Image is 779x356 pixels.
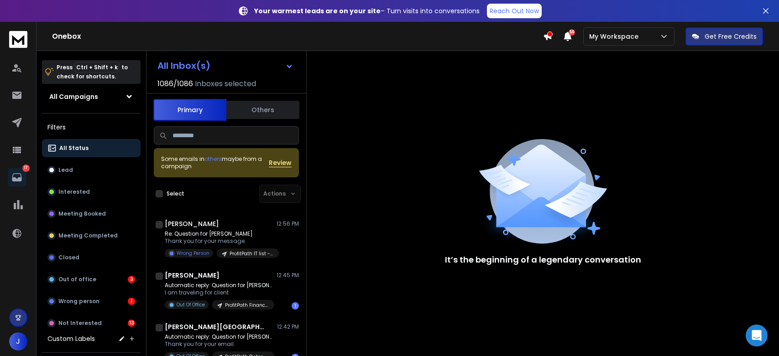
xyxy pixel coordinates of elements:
[58,320,102,327] p: Not Interested
[705,32,757,41] p: Get Free Credits
[277,220,299,227] p: 12:56 PM
[254,6,381,15] strong: Your warmest leads are on your site
[195,78,256,89] h3: Inboxes selected
[58,188,90,196] p: Interested
[59,144,89,152] p: All Status
[9,332,27,351] button: J
[292,302,299,310] div: 1
[42,227,141,245] button: Meeting Completed
[58,210,106,217] p: Meeting Booked
[277,323,299,330] p: 12:42 PM
[42,161,141,179] button: Lead
[52,31,543,42] h1: Onebox
[58,254,79,261] p: Closed
[8,168,26,186] a: 17
[177,250,209,257] p: Wrong Person
[58,298,99,305] p: Wrong person
[490,6,539,15] p: Reach Out Now
[165,333,274,341] p: Automatic reply: Question for [PERSON_NAME]
[58,232,118,239] p: Meeting Completed
[157,78,193,89] span: 1086 / 1086
[57,63,128,81] p: Press to check for shortcuts.
[128,320,135,327] div: 13
[254,6,480,15] p: – Turn visits into conversations
[128,276,135,283] div: 3
[204,155,222,163] span: others
[153,99,226,121] button: Primary
[161,155,269,170] div: Some emails in maybe from a campaign
[165,237,274,245] p: Thank you for your message.
[42,205,141,223] button: Meeting Booked
[58,276,96,283] p: Out of office
[165,282,274,289] p: Automatic reply: Question for [PERSON_NAME]
[277,272,299,279] p: 12:45 PM
[589,32,642,41] p: My Workspace
[225,302,269,309] p: ProfitPath FinancialServices - [PERSON_NAME] (copy)
[58,166,73,174] p: Lead
[487,4,542,18] a: Reach Out Now
[165,341,274,348] p: Thank you for your email.
[128,298,135,305] div: 1
[177,301,205,308] p: Out Of Office
[445,253,641,266] p: It’s the beginning of a legendary conversation
[42,314,141,332] button: Not Interested13
[269,158,292,167] button: Review
[42,183,141,201] button: Interested
[165,271,220,280] h1: [PERSON_NAME]
[150,57,301,75] button: All Inbox(s)
[746,325,768,346] div: Open Intercom Messenger
[42,121,141,134] h3: Filters
[165,322,265,331] h1: [PERSON_NAME][GEOGRAPHIC_DATA]
[42,88,141,106] button: All Campaigns
[22,165,30,172] p: 17
[75,62,119,72] span: Ctrl + Shift + k
[42,270,141,289] button: Out of office3
[685,27,763,46] button: Get Free Credits
[165,289,274,296] p: I am traveling for client
[165,219,219,228] h1: [PERSON_NAME]
[165,230,274,237] p: Re: Question for [PERSON_NAME]
[167,190,184,197] label: Select
[157,61,210,70] h1: All Inbox(s)
[569,29,575,36] span: 50
[42,248,141,267] button: Closed
[9,31,27,48] img: logo
[230,250,273,257] p: ProfitPath IT list -- [PERSON_NAME]
[42,292,141,310] button: Wrong person1
[226,100,299,120] button: Others
[47,334,95,343] h3: Custom Labels
[49,92,98,101] h1: All Campaigns
[42,139,141,157] button: All Status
